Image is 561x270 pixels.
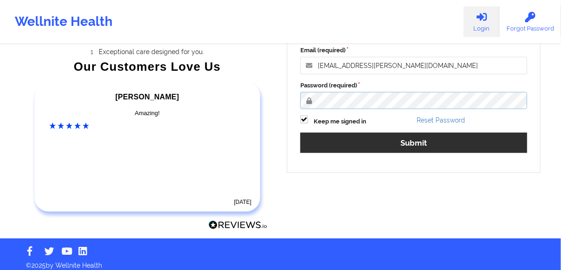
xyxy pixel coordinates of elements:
[300,46,527,55] label: Email (required)
[27,62,268,71] div: Our Customers Love Us
[234,199,251,205] time: [DATE]
[500,6,561,37] a: Forgot Password
[300,81,527,90] label: Password (required)
[50,109,245,118] div: Amazing!
[19,254,542,270] p: © 2025 by Wellnite Health
[464,6,500,37] a: Login
[209,221,268,233] a: Reviews.io Logo
[314,117,366,126] label: Keep me signed in
[35,48,268,55] li: Exceptional care designed for you.
[115,93,179,101] span: [PERSON_NAME]
[209,221,268,230] img: Reviews.io Logo
[300,133,527,153] button: Submit
[300,57,527,74] input: Email address
[417,117,466,124] a: Reset Password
